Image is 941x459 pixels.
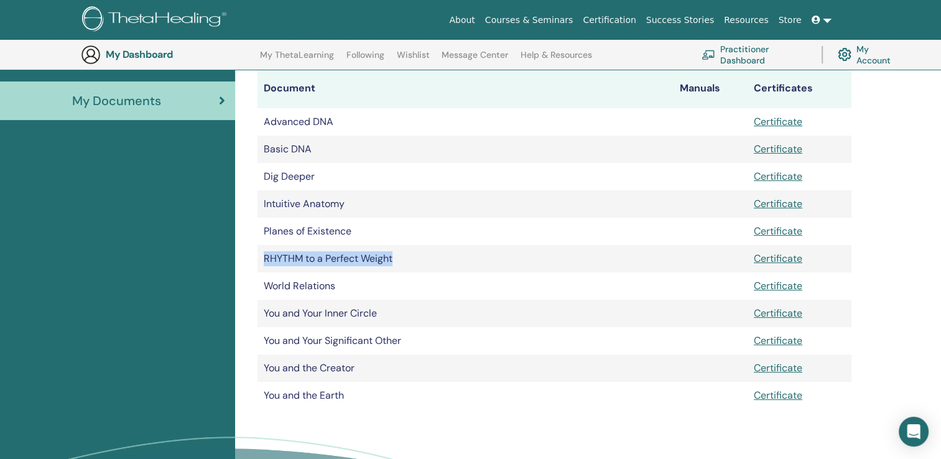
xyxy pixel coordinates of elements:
a: Certificate [754,115,802,128]
div: Open Intercom Messenger [899,417,929,447]
img: generic-user-icon.jpg [81,45,101,65]
th: Certificates [748,68,851,108]
td: You and Your Inner Circle [257,300,673,327]
a: Resources [719,9,774,32]
img: logo.png [82,6,231,34]
td: Basic DNA [257,136,673,163]
a: Success Stories [641,9,719,32]
td: Planes of Existence [257,218,673,245]
a: My Account [838,41,901,68]
a: Following [346,50,384,70]
a: About [444,9,480,32]
a: My ThetaLearning [260,50,334,70]
td: You and Your Significant Other [257,327,673,355]
a: Message Center [442,50,508,70]
a: Wishlist [397,50,430,70]
td: Advanced DNA [257,108,673,136]
td: Intuitive Anatomy [257,190,673,218]
a: Certificate [754,361,802,374]
a: Practitioner Dashboard [702,41,807,68]
td: World Relations [257,272,673,300]
a: Store [774,9,807,32]
a: Help & Resources [521,50,592,70]
a: Certificate [754,389,802,402]
a: Courses & Seminars [480,9,578,32]
img: cog.svg [838,45,851,64]
a: Certificate [754,307,802,320]
a: Certificate [754,197,802,210]
h3: My Dashboard [106,49,230,60]
th: Manuals [674,68,748,108]
a: Certificate [754,279,802,292]
a: Certificate [754,225,802,238]
td: RHYTHM to a Perfect Weight [257,245,673,272]
th: Document [257,68,673,108]
a: Certificate [754,170,802,183]
span: My Documents [72,91,161,110]
a: Certification [578,9,641,32]
a: Certificate [754,142,802,155]
td: You and the Earth [257,382,673,409]
img: chalkboard-teacher.svg [702,50,715,60]
td: Dig Deeper [257,163,673,190]
td: You and the Creator [257,355,673,382]
a: Certificate [754,252,802,265]
a: Certificate [754,334,802,347]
